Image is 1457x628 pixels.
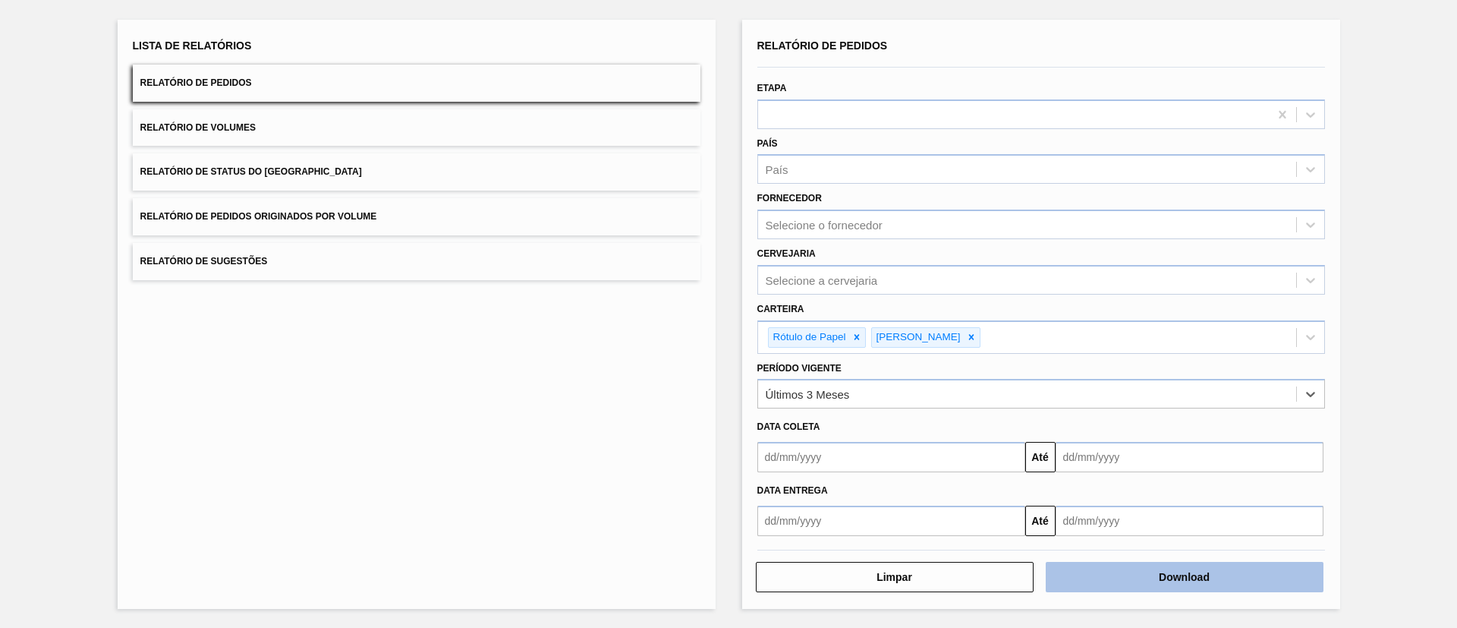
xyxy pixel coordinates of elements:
div: [PERSON_NAME] [872,328,963,347]
button: Limpar [756,562,1034,592]
input: dd/mm/yyyy [1056,442,1323,472]
label: Cervejaria [757,248,816,259]
button: Download [1046,562,1323,592]
input: dd/mm/yyyy [757,442,1025,472]
button: Relatório de Sugestões [133,243,700,280]
label: Fornecedor [757,193,822,204]
button: Relatório de Status do [GEOGRAPHIC_DATA] [133,153,700,191]
button: Até [1025,506,1056,536]
button: Até [1025,442,1056,472]
label: País [757,138,778,149]
button: Relatório de Pedidos [133,65,700,102]
span: Data Entrega [757,485,828,496]
span: Relatório de Status do [GEOGRAPHIC_DATA] [140,166,362,177]
button: Relatório de Pedidos Originados por Volume [133,198,700,235]
span: Relatório de Volumes [140,122,256,133]
span: Data coleta [757,421,820,432]
input: dd/mm/yyyy [757,506,1025,536]
input: dd/mm/yyyy [1056,506,1323,536]
label: Período Vigente [757,363,842,374]
span: Relatório de Pedidos [757,39,888,52]
span: Relatório de Sugestões [140,256,268,267]
label: Carteira [757,304,804,314]
label: Etapa [757,83,787,93]
div: Selecione a cervejaria [766,273,878,286]
div: País [766,163,788,176]
span: Lista de Relatórios [133,39,252,52]
span: Relatório de Pedidos [140,77,252,88]
div: Rótulo de Papel [769,328,848,347]
div: Selecione o fornecedor [766,219,883,232]
button: Relatório de Volumes [133,109,700,147]
div: Últimos 3 Meses [766,388,850,401]
span: Relatório de Pedidos Originados por Volume [140,211,377,222]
